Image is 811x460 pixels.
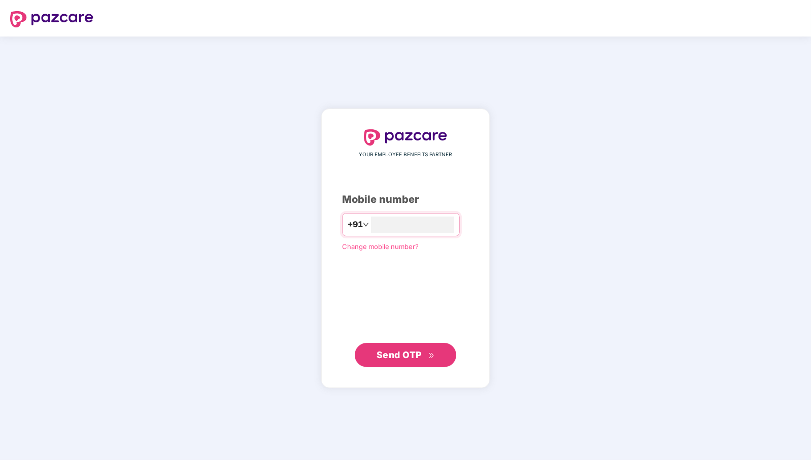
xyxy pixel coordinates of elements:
[10,11,93,27] img: logo
[355,343,456,367] button: Send OTPdouble-right
[377,349,422,360] span: Send OTP
[342,192,469,207] div: Mobile number
[363,222,369,228] span: down
[428,352,435,359] span: double-right
[359,151,452,159] span: YOUR EMPLOYEE BENEFITS PARTNER
[364,129,447,146] img: logo
[342,242,419,251] a: Change mobile number?
[348,218,363,231] span: +91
